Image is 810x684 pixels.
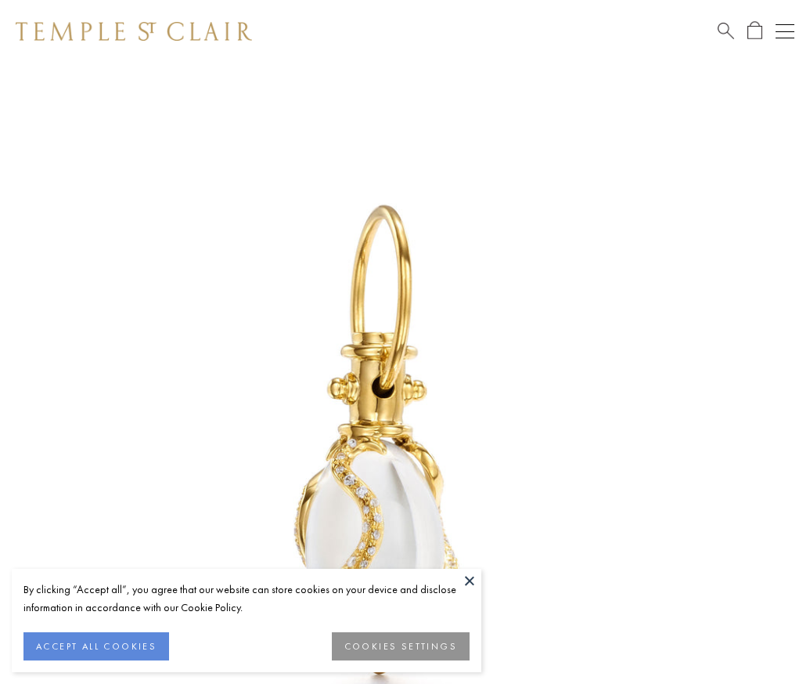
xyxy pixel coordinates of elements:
[718,21,734,41] a: Search
[776,22,794,41] button: Open navigation
[332,632,470,660] button: COOKIES SETTINGS
[747,21,762,41] a: Open Shopping Bag
[16,22,252,41] img: Temple St. Clair
[23,632,169,660] button: ACCEPT ALL COOKIES
[23,581,470,617] div: By clicking “Accept all”, you agree that our website can store cookies on your device and disclos...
